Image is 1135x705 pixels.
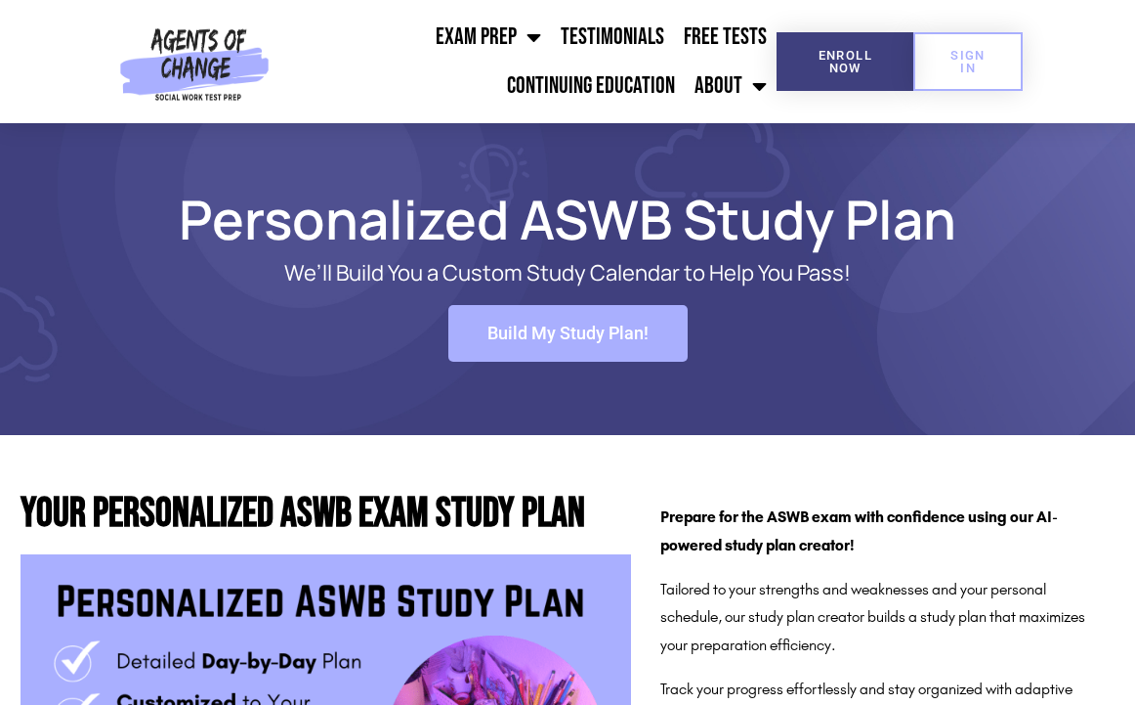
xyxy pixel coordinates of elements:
[49,197,1086,242] h1: Personalized ASWB Study Plan
[685,62,777,110] a: About
[660,576,1104,660] p: Tailored to your strengths and weaknesses and your personal schedule, our study plan creator buil...
[913,32,1023,91] a: SIGN IN
[674,13,777,62] a: Free Tests
[497,62,685,110] a: Continuing Education
[426,13,551,62] a: Exam Prep
[551,13,674,62] a: Testimonials
[487,325,649,342] span: Build My Study Plan!
[127,261,1008,286] p: We’ll Build You a Custom Study Calendar to Help You Pass!
[945,49,991,74] span: SIGN IN
[660,507,1058,554] strong: Prepare for the ASWB exam with confidence using our AI-powered study plan creator!
[808,49,882,74] span: Enroll Now
[448,305,688,362] a: Build My Study Plan!
[777,32,913,91] a: Enroll Now
[21,494,631,535] h2: Your Personalized ASWB Exam Study Plan
[276,13,778,110] nav: Menu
